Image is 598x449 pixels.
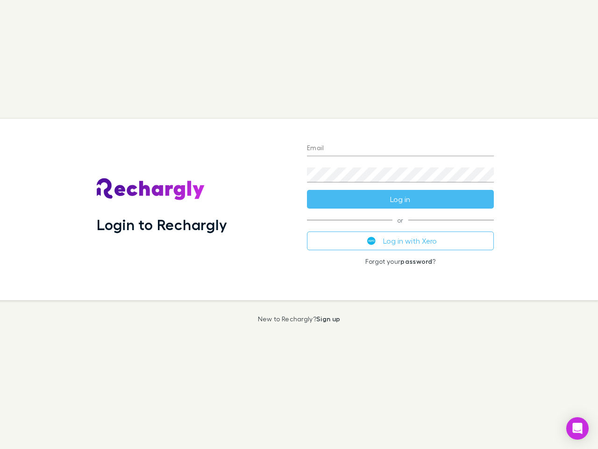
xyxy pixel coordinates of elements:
p: Forgot your ? [307,258,494,265]
button: Log in with Xero [307,232,494,250]
h1: Login to Rechargly [97,216,227,233]
button: Log in [307,190,494,209]
div: Open Intercom Messenger [566,417,589,440]
img: Xero's logo [367,237,376,245]
a: password [400,257,432,265]
a: Sign up [316,315,340,323]
img: Rechargly's Logo [97,178,205,201]
p: New to Rechargly? [258,315,341,323]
